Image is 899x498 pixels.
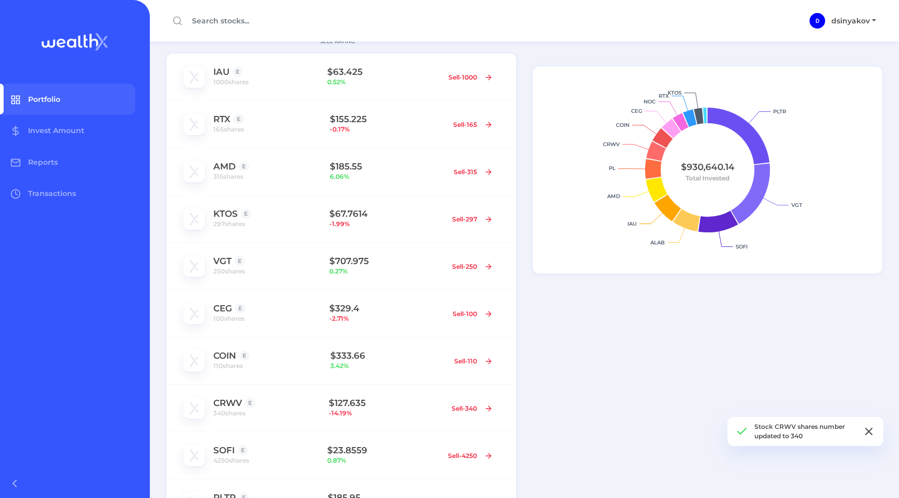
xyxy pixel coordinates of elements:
text: IAU [627,220,637,227]
button: Sell-4250 [441,448,499,464]
a: KTOS [213,208,238,219]
span: -2.71 % [329,313,445,324]
img: VGT logo [183,255,205,277]
span: -1.99 % [329,219,445,229]
img: KTOS logo [183,208,205,230]
button: Sell-100 [446,306,499,322]
h1: $ 185.55 [330,161,446,172]
img: IAU logo [183,66,205,88]
button: Sell-297 [445,211,499,227]
span: Invest Amount [28,126,84,135]
span: 0.27 % [329,266,445,277]
a: SOFI [213,445,235,455]
a: VGT [213,256,232,266]
img: RTX logo [183,113,205,135]
img: CRWV logo [183,397,205,419]
span: 0.87 % [327,455,441,466]
div: E [245,398,255,408]
text: ALAB [650,239,665,246]
button: Sell-315 [447,164,499,180]
h1: $ 333.66 [330,350,447,361]
a: CRWV [213,398,242,408]
span: 110 shares [213,361,243,371]
h1: $ 63.425 [327,67,441,77]
div: dsinyakov [810,13,825,29]
span: 4250 shares [213,455,249,466]
text: PL [609,165,615,172]
span: -14.19 % [329,408,444,418]
img: COIN logo [183,350,205,372]
div: E [235,256,245,266]
span: Reports [28,158,58,167]
span: 315 shares [213,172,243,182]
tspan: $930,640.14 [681,162,735,172]
div: E [235,303,246,313]
span: Transactions [28,189,76,198]
div: E [241,208,251,219]
div: E [233,67,243,77]
button: Sell-1000 [442,69,499,85]
span: Portfolio [28,95,60,104]
span: 0.52 % [327,77,441,87]
span: 100 shares [213,313,245,324]
div: E [239,350,250,361]
span: 250 shares [213,266,245,277]
button: dsinyakov [825,12,882,30]
text: PLTR [773,108,786,115]
span: 297 shares [213,219,245,229]
text: AMD [607,193,620,200]
h1: $ 155.225 [330,114,446,124]
div: E [234,114,244,124]
div: E [238,445,248,455]
button: Sell-250 [445,258,499,274]
h1: $ 67.7614 [329,208,445,219]
img: wealthX [42,33,108,50]
span: Stock CRWV shares number updated to 340 [754,422,846,441]
a: IAU [213,67,229,77]
span: 3.42 % [330,361,447,371]
tspan: Total Invested [686,174,729,182]
text: KTOS [667,89,682,96]
div: E [239,161,249,172]
img: AMD logo [183,161,205,182]
text: VGT [791,202,802,208]
text: SOFI [736,243,748,250]
button: Sell-110 [447,353,499,369]
a: COIN [213,350,236,361]
h1: $ 329.4 [329,303,445,313]
img: CEG logo [183,303,205,324]
span: D [816,18,819,24]
text: CEG [631,108,643,114]
span: 6.06 % [330,172,446,182]
span: dsinyakov [831,16,870,25]
text: CRWV [603,141,620,148]
a: AMD [213,161,236,172]
h1: $ 23.8559 [327,445,441,455]
text: RTX [659,93,669,99]
h1: $ 127.635 [329,398,444,408]
input: Search stocks... [166,12,454,30]
text: NOC [644,98,656,105]
span: 165 shares [213,124,244,135]
span: 1000 shares [213,77,249,87]
span: -0.17 % [330,124,446,135]
button: Sell-340 [445,400,499,416]
img: SOFI logo [183,444,205,466]
h1: $ 707.975 [329,256,445,266]
button: Sell-165 [446,116,499,133]
a: RTX [213,114,230,124]
a: CEG [213,303,232,313]
text: COIN [616,122,630,128]
span: 340 shares [213,408,246,418]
